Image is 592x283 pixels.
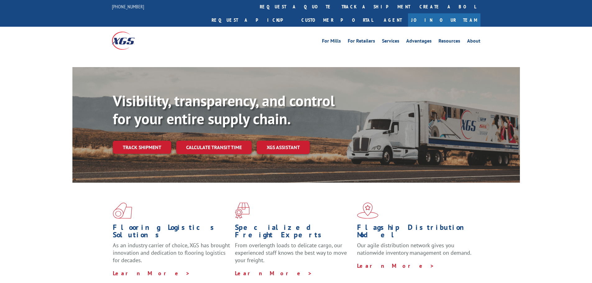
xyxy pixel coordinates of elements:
[378,13,408,27] a: Agent
[235,224,352,242] h1: Specialized Freight Experts
[113,242,230,264] span: As an industry carrier of choice, XGS has brought innovation and dedication to flooring logistics...
[348,39,375,45] a: For Retailers
[113,141,171,154] a: Track shipment
[176,141,252,154] a: Calculate transit time
[113,203,132,219] img: xgs-icon-total-supply-chain-intelligence-red
[113,91,335,128] b: Visibility, transparency, and control for your entire supply chain.
[408,13,480,27] a: Join Our Team
[438,39,460,45] a: Resources
[297,13,378,27] a: Customer Portal
[467,39,480,45] a: About
[112,3,144,10] a: [PHONE_NUMBER]
[406,39,432,45] a: Advantages
[113,224,230,242] h1: Flooring Logistics Solutions
[235,203,250,219] img: xgs-icon-focused-on-flooring-red
[113,270,190,277] a: Learn More >
[357,224,475,242] h1: Flagship Distribution Model
[207,13,297,27] a: Request a pickup
[322,39,341,45] a: For Mills
[357,262,434,269] a: Learn More >
[357,203,379,219] img: xgs-icon-flagship-distribution-model-red
[235,270,312,277] a: Learn More >
[235,242,352,269] p: From overlength loads to delicate cargo, our experienced staff knows the best way to move your fr...
[257,141,310,154] a: XGS ASSISTANT
[357,242,471,256] span: Our agile distribution network gives you nationwide inventory management on demand.
[382,39,399,45] a: Services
